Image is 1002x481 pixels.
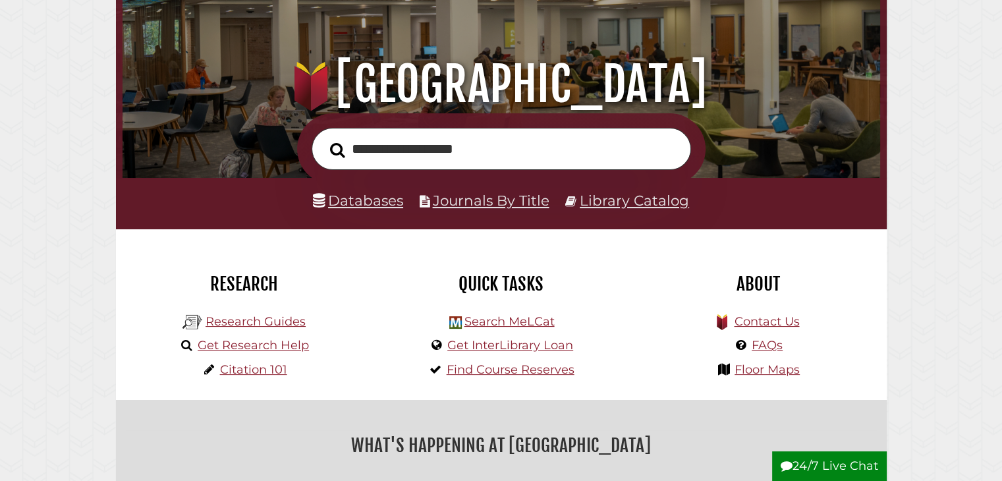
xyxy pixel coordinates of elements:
[449,316,462,329] img: Hekman Library Logo
[126,273,363,295] h2: Research
[182,312,202,332] img: Hekman Library Logo
[447,362,574,377] a: Find Course Reserves
[447,338,573,353] a: Get InterLibrary Loan
[220,362,287,377] a: Citation 101
[580,192,689,209] a: Library Catalog
[313,192,403,209] a: Databases
[126,430,877,461] h2: What's Happening at [GEOGRAPHIC_DATA]
[206,314,306,329] a: Research Guides
[433,192,549,209] a: Journals By Title
[735,362,800,377] a: Floor Maps
[330,142,345,157] i: Search
[198,338,309,353] a: Get Research Help
[734,314,799,329] a: Contact Us
[640,273,877,295] h2: About
[137,55,864,113] h1: [GEOGRAPHIC_DATA]
[752,338,783,353] a: FAQs
[383,273,620,295] h2: Quick Tasks
[323,138,352,161] button: Search
[464,314,554,329] a: Search MeLCat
